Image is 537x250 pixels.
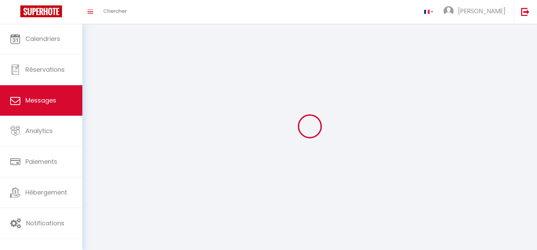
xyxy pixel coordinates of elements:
img: ... [443,6,454,16]
span: Notifications [26,219,64,227]
span: [PERSON_NAME] [458,7,505,15]
span: Chercher [103,7,127,15]
span: Analytics [25,127,53,135]
span: Calendriers [25,35,60,43]
span: Hébergement [25,188,67,197]
span: Messages [25,96,56,105]
span: Réservations [25,65,65,74]
img: Super Booking [20,5,62,17]
span: Paiements [25,157,57,166]
img: logout [521,7,530,16]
